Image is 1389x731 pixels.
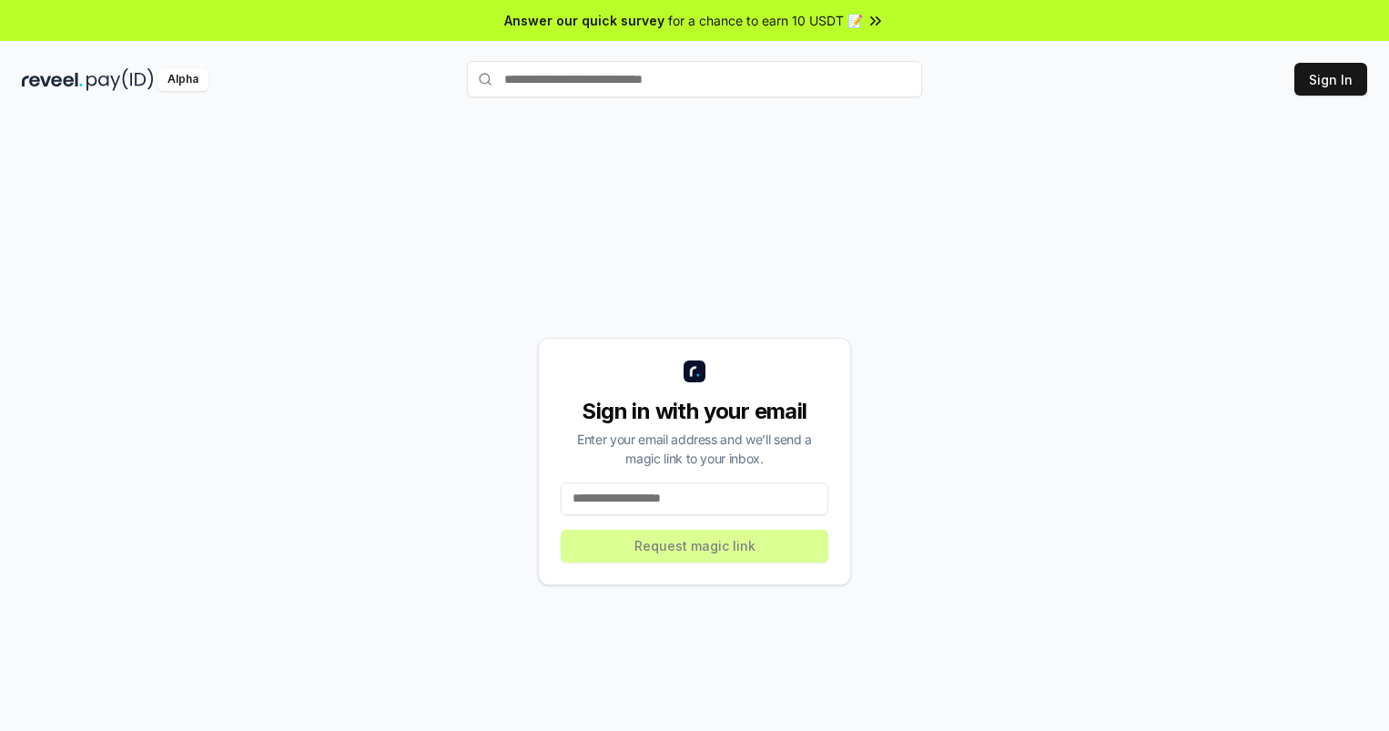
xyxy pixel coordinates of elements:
div: Enter your email address and we’ll send a magic link to your inbox. [561,430,828,468]
div: Sign in with your email [561,397,828,426]
img: logo_small [684,360,705,382]
img: pay_id [86,68,154,91]
span: for a chance to earn 10 USDT 📝 [668,11,863,30]
img: reveel_dark [22,68,83,91]
div: Alpha [157,68,208,91]
button: Sign In [1294,63,1367,96]
span: Answer our quick survey [504,11,664,30]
